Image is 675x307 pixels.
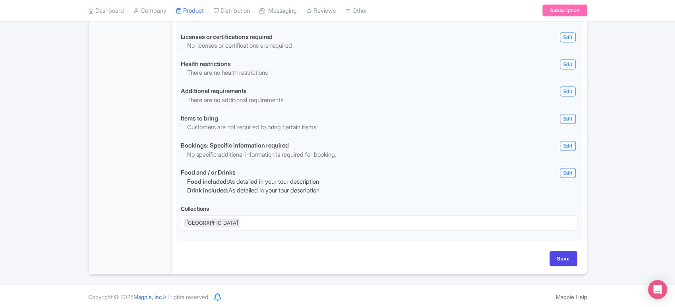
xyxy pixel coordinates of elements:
[187,177,505,187] p: As detailed in your tour description
[181,168,236,177] div: Food and / or Drinks
[187,41,505,51] p: No licenses or certifications are required
[133,293,163,300] span: Magpie, Inc.
[560,141,576,151] a: Edit
[83,292,214,301] div: Copyright © 2025 All rights reserved.
[187,186,505,195] p: As detailed in your tour description
[187,187,228,194] b: Drink included:
[560,168,576,178] a: Edit
[184,218,240,227] div: [GEOGRAPHIC_DATA]
[560,32,576,42] a: Edit
[542,5,587,17] a: Subscription
[187,123,505,132] p: Customers are not required to bring certain items
[187,178,228,185] b: Food included:
[556,293,587,300] a: Magpie Help
[187,150,505,159] p: No specific additional information is required for booking.
[560,114,576,124] a: Edit
[181,141,289,150] div: Bookings: Specific information required
[549,251,577,266] input: Save
[181,114,218,123] div: Items to bring
[181,33,273,42] div: Licenses or certifications required
[181,205,209,212] span: Collections
[560,86,576,96] a: Edit
[648,280,667,299] div: Open Intercom Messenger
[181,60,231,69] div: Health restrictions
[181,87,247,96] div: Additional requirements
[187,96,505,105] p: There are no additional requirements
[187,68,505,78] p: There are no health restrictions
[560,59,576,69] a: Edit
